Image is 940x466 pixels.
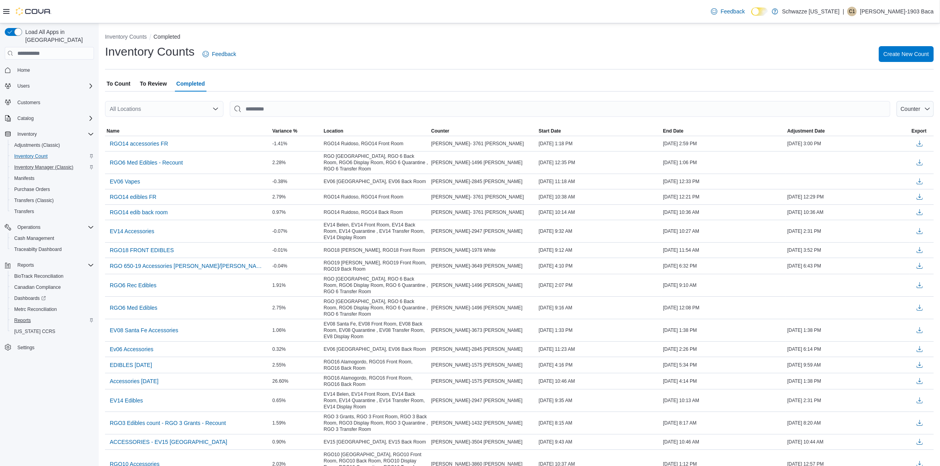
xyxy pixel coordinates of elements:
[107,206,171,218] button: RGO14 edib back room
[786,396,910,405] div: [DATE] 2:31 PM
[11,316,94,325] span: Reports
[8,304,97,315] button: Metrc Reconciliation
[212,106,219,112] button: Open list of options
[14,164,73,170] span: Inventory Manager (Classic)
[786,139,910,148] div: [DATE] 3:00 PM
[2,342,97,353] button: Settings
[751,7,768,16] input: Dark Mode
[860,7,934,16] p: [PERSON_NAME]-1903 Baca
[110,377,158,385] span: Accessories [DATE]
[11,207,94,216] span: Transfers
[107,436,230,448] button: ACCESSORIES - EV15 [GEOGRAPHIC_DATA]
[11,185,94,194] span: Purchase Orders
[110,326,178,334] span: EV08 Santa Fe Accessories
[14,342,94,352] span: Settings
[11,245,94,254] span: Traceabilty Dashboard
[11,140,94,150] span: Adjustments (Classic)
[2,260,97,271] button: Reports
[230,101,890,117] input: This is a search bar. After typing your query, hit enter to filter the results lower in the page.
[11,283,64,292] a: Canadian Compliance
[14,317,31,324] span: Reports
[107,191,159,203] button: RGO14 edibles FR
[537,139,661,148] div: [DATE] 1:18 PM
[271,344,322,354] div: 0.32%
[661,208,786,217] div: [DATE] 10:36 AM
[14,343,38,352] a: Settings
[17,131,37,137] span: Inventory
[537,396,661,405] div: [DATE] 9:35 AM
[661,126,786,136] button: End Date
[8,315,97,326] button: Reports
[8,162,97,173] button: Inventory Manager (Classic)
[431,263,522,269] span: [PERSON_NAME]-3649 [PERSON_NAME]
[110,140,168,148] span: RGO14 accessories FR
[271,208,322,217] div: 0.97%
[786,261,910,271] div: [DATE] 6:43 PM
[322,208,430,217] div: RGO14 Ruidoso, RGO14 Back Room
[17,99,40,106] span: Customers
[537,177,661,186] div: [DATE] 11:18 AM
[14,223,44,232] button: Operations
[105,126,271,136] button: Name
[661,158,786,167] div: [DATE] 1:06 PM
[14,81,94,91] span: Users
[17,115,34,122] span: Catalog
[5,61,94,374] nav: Complex example
[782,7,840,16] p: Schwazze [US_STATE]
[847,7,857,16] div: Carlos-1903 Baca
[663,128,683,134] span: End Date
[11,327,94,336] span: Washington CCRS
[431,228,522,234] span: [PERSON_NAME]-2947 [PERSON_NAME]
[786,126,910,136] button: Adjustment Date
[271,281,322,290] div: 1.91%
[786,344,910,354] div: [DATE] 6:14 PM
[431,305,522,311] span: [PERSON_NAME]-1496 [PERSON_NAME]
[110,304,158,312] span: RGO6 Med Edibles
[786,376,910,386] div: [DATE] 1:38 PM
[271,437,322,447] div: 0.90%
[14,153,48,159] span: Inventory Count
[431,140,524,147] span: [PERSON_NAME]- 3761 [PERSON_NAME]
[107,176,143,187] button: EV06 Vapes
[786,360,910,370] div: [DATE] 9:59 AM
[2,129,97,140] button: Inventory
[8,233,97,244] button: Cash Management
[537,192,661,202] div: [DATE] 10:38 AM
[786,418,910,428] div: [DATE] 8:20 AM
[431,420,522,426] span: [PERSON_NAME]-1432 [PERSON_NAME]
[14,284,61,290] span: Canadian Compliance
[271,396,322,405] div: 0.65%
[322,274,430,296] div: RGO [GEOGRAPHIC_DATA], RGO 6 Back Room, RGO6 Display Room, RGO 6 Quarantine , RGO 6 Transfer Room
[8,282,97,293] button: Canadian Compliance
[14,114,37,123] button: Catalog
[16,7,51,15] img: Cova
[271,418,322,428] div: 1.59%
[110,397,143,404] span: EV14 Edibles
[11,294,94,303] span: Dashboards
[11,283,94,292] span: Canadian Compliance
[661,396,786,405] div: [DATE] 10:13 AM
[322,297,430,319] div: RGO [GEOGRAPHIC_DATA], RGO 6 Back Room, RGO6 Display Room, RGO 6 Quarantine , RGO 6 Transfer Room
[322,177,430,186] div: EV06 [GEOGRAPHIC_DATA], EV06 Back Room
[14,142,60,148] span: Adjustments (Classic)
[786,208,910,217] div: [DATE] 10:36 AM
[110,281,156,289] span: RGO6 Rec Edibles
[322,319,430,341] div: EV08 Santa Fe, EV08 Front Room, EV08 Back Room, EV08 Quarantine , EV08 Transfer Room, EV8 Display...
[11,152,51,161] a: Inventory Count
[322,258,430,274] div: RGO19 [PERSON_NAME], RGO19 Front Room, RGO19 Back Room
[11,152,94,161] span: Inventory Count
[14,81,33,91] button: Users
[14,186,50,193] span: Purchase Orders
[787,128,825,134] span: Adjustment Date
[661,261,786,271] div: [DATE] 6:32 PM
[11,174,38,183] a: Manifests
[14,129,94,139] span: Inventory
[537,303,661,313] div: [DATE] 9:16 AM
[14,114,94,123] span: Catalog
[708,4,748,19] a: Feedback
[8,206,97,217] button: Transfers
[14,65,94,75] span: Home
[110,262,266,270] span: RGO 650-19 Accessories [PERSON_NAME]/[PERSON_NAME]
[538,128,561,134] span: Start Date
[661,192,786,202] div: [DATE] 12:21 PM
